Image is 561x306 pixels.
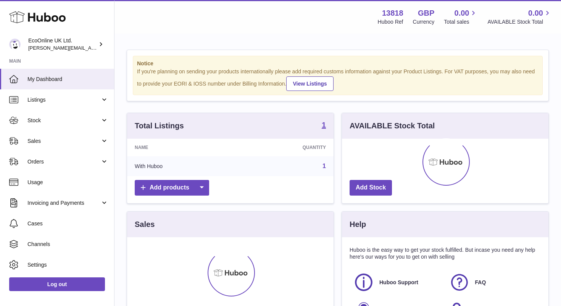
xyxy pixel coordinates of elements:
[28,37,97,52] div: EcoOnline UK Ltd.
[9,277,105,291] a: Log out
[28,45,194,51] span: [PERSON_NAME][EMAIL_ADDRESS][PERSON_NAME][DOMAIN_NAME]
[487,18,552,26] span: AVAILABLE Stock Total
[135,219,155,230] h3: Sales
[413,18,435,26] div: Currency
[449,272,537,293] a: FAQ
[350,180,392,196] a: Add Stock
[379,279,418,286] span: Huboo Support
[353,272,442,293] a: Huboo Support
[27,158,100,165] span: Orders
[322,121,326,130] a: 1
[528,8,543,18] span: 0.00
[350,246,541,261] p: Huboo is the easy way to get your stock fulfilled. But incase you need any help here's our ways f...
[27,261,108,269] span: Settings
[127,139,236,156] th: Name
[487,8,552,26] a: 0.00 AVAILABLE Stock Total
[27,76,108,83] span: My Dashboard
[378,18,403,26] div: Huboo Ref
[322,121,326,129] strong: 1
[135,180,209,196] a: Add products
[27,241,108,248] span: Channels
[27,138,100,145] span: Sales
[350,219,366,230] h3: Help
[137,60,538,67] strong: Notice
[27,96,100,104] span: Listings
[236,139,334,156] th: Quantity
[382,8,403,18] strong: 13818
[444,18,478,26] span: Total sales
[27,117,100,124] span: Stock
[137,68,538,91] div: If you're planning on sending your products internationally please add required customs informati...
[322,163,326,169] a: 1
[27,199,100,207] span: Invoicing and Payments
[27,220,108,227] span: Cases
[444,8,478,26] a: 0.00 Total sales
[286,76,333,91] a: View Listings
[9,39,21,50] img: alex.doherty@ecoonline.com
[475,279,486,286] span: FAQ
[418,8,434,18] strong: GBP
[27,179,108,186] span: Usage
[455,8,469,18] span: 0.00
[127,156,236,176] td: With Huboo
[135,121,184,131] h3: Total Listings
[350,121,435,131] h3: AVAILABLE Stock Total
